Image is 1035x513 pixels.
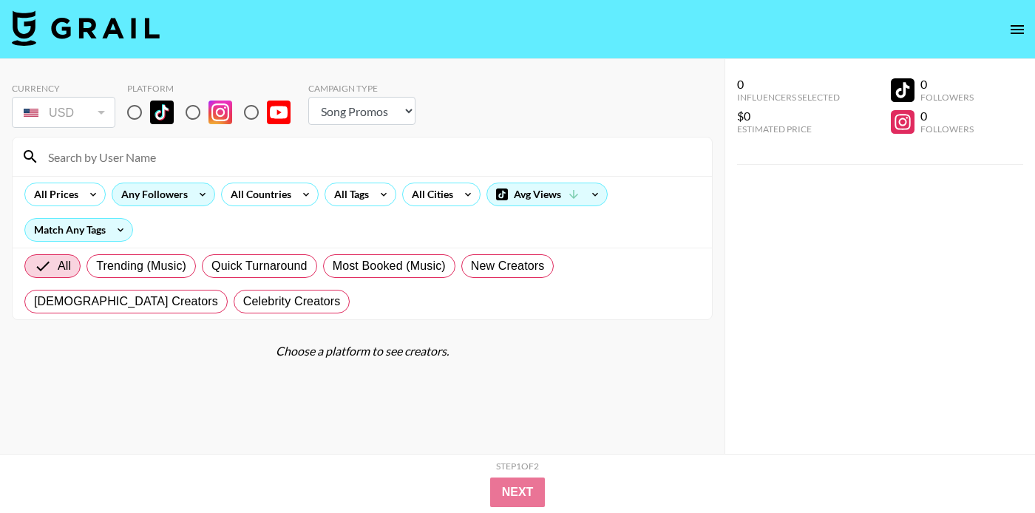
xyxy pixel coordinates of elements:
div: Campaign Type [308,83,415,94]
div: Step 1 of 2 [496,461,539,472]
span: New Creators [471,257,545,275]
div: Followers [920,123,974,135]
div: Currency is locked to USD [12,94,115,131]
span: All [58,257,71,275]
button: Next [490,478,546,507]
div: Choose a platform to see creators. [12,344,713,359]
input: Search by User Name [39,145,703,169]
div: USD [15,100,112,126]
div: All Tags [325,183,372,205]
span: Quick Turnaround [211,257,308,275]
span: Trending (Music) [96,257,186,275]
div: Followers [920,92,974,103]
div: All Prices [25,183,81,205]
div: $0 [737,109,840,123]
span: [DEMOGRAPHIC_DATA] Creators [34,293,218,310]
div: Currency [12,83,115,94]
button: open drawer [1002,15,1032,44]
div: Match Any Tags [25,219,132,241]
span: Most Booked (Music) [333,257,446,275]
img: Instagram [208,101,232,124]
div: Influencers Selected [737,92,840,103]
div: All Countries [222,183,294,205]
img: YouTube [267,101,291,124]
div: Any Followers [112,183,191,205]
span: Celebrity Creators [243,293,341,310]
div: Avg Views [487,183,607,205]
div: 0 [737,77,840,92]
div: Estimated Price [737,123,840,135]
img: Grail Talent [12,10,160,46]
div: All Cities [403,183,456,205]
div: 0 [920,77,974,92]
img: TikTok [150,101,174,124]
div: 0 [920,109,974,123]
div: Platform [127,83,302,94]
